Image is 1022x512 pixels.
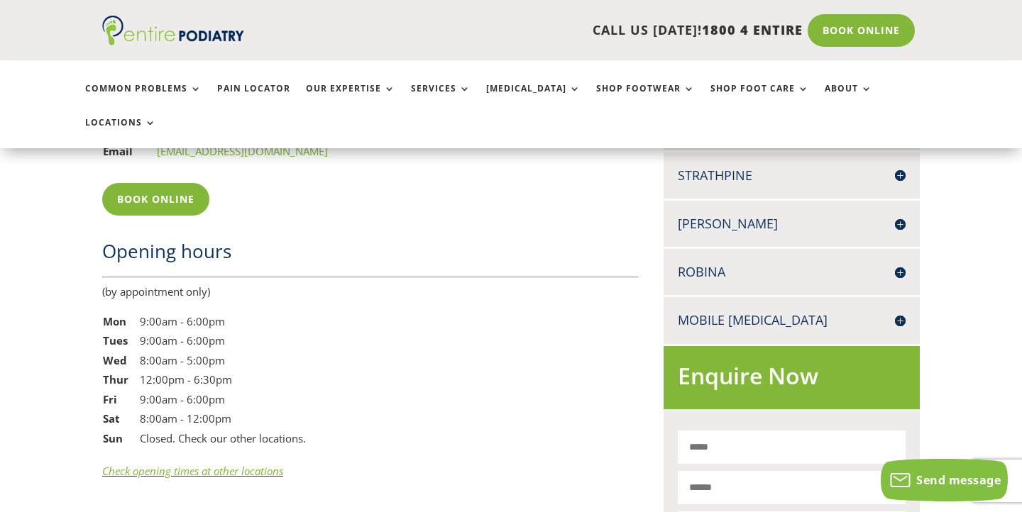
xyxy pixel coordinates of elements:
[139,370,307,390] td: 12:00pm - 6:30pm
[103,333,128,347] strong: Tues
[290,21,803,40] p: CALL US [DATE]!
[916,472,1001,488] span: Send message
[702,21,803,38] span: 1800 4 ENTIRE
[139,312,307,332] td: 9:00am - 6:00pm
[678,215,906,233] h4: [PERSON_NAME]
[102,238,639,271] h2: Opening hours
[678,167,906,184] h4: Strathpine
[102,283,639,301] div: (by appointment only)
[139,429,307,449] td: Closed. Check our other locations.
[103,392,117,406] strong: Fri
[808,14,915,47] a: Book Online
[825,84,872,114] a: About
[102,464,283,478] a: Check opening times at other locations
[139,351,307,371] td: 8:00am - 5:00pm
[486,84,581,114] a: [MEDICAL_DATA]
[103,144,133,158] strong: Email
[596,84,695,114] a: Shop Footwear
[102,16,244,45] img: logo (1)
[102,34,244,48] a: Entire Podiatry
[306,84,395,114] a: Our Expertise
[103,431,123,445] strong: Sun
[103,353,127,367] strong: Wed
[157,144,328,158] a: [EMAIL_ADDRESS][DOMAIN_NAME]
[881,459,1008,501] button: Send message
[678,263,906,281] h4: Robina
[85,84,202,114] a: Common Problems
[678,360,906,399] h2: Enquire Now
[139,331,307,351] td: 9:00am - 6:00pm
[139,409,307,429] td: 8:00am - 12:00pm
[139,390,307,410] td: 9:00am - 6:00pm
[103,314,126,328] strong: Mon
[103,411,120,425] strong: Sat
[85,118,156,148] a: Locations
[102,183,209,216] a: Book Online
[217,84,290,114] a: Pain Locator
[710,84,809,114] a: Shop Foot Care
[103,372,128,386] strong: Thur
[411,84,471,114] a: Services
[678,311,906,329] h4: Mobile [MEDICAL_DATA]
